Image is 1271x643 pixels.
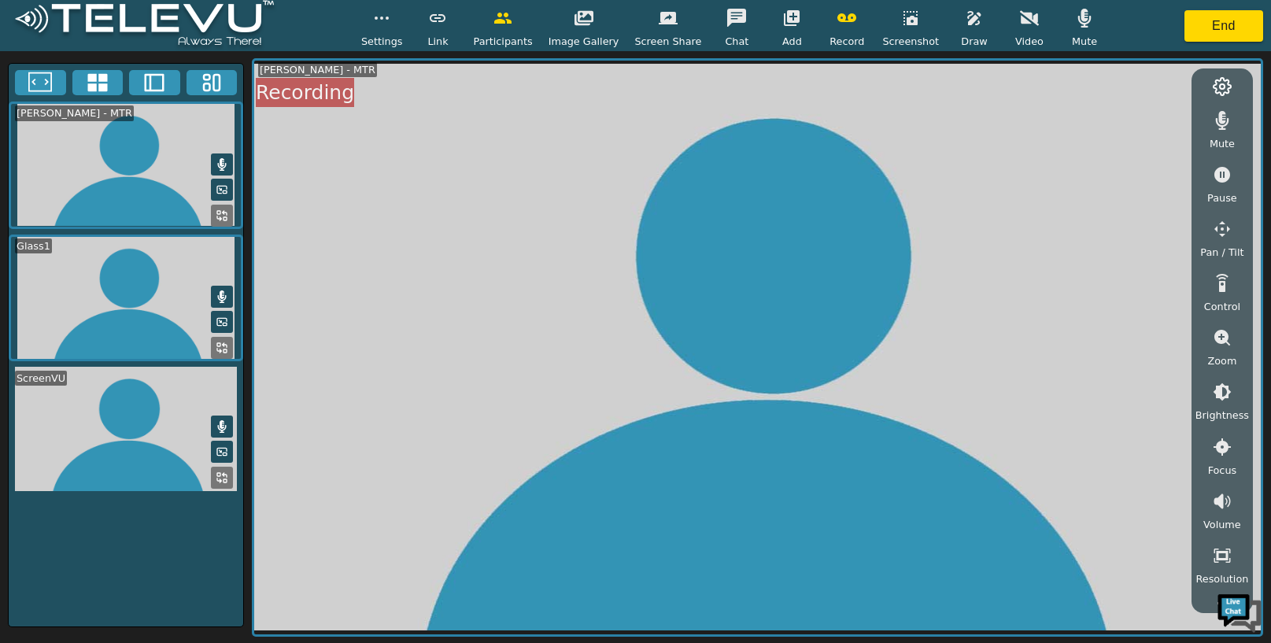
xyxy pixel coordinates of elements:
div: [PERSON_NAME] - MTR [15,105,134,120]
span: Chat [725,34,748,49]
div: ScreenVU [15,371,67,386]
span: Zoom [1207,353,1236,368]
span: Screenshot [882,34,939,49]
span: Resolution [1195,571,1248,586]
button: Replace Feed [211,337,233,359]
div: Chat with us now [82,83,264,103]
span: Add [782,34,802,49]
span: Video [1015,34,1044,49]
button: Replace Feed [211,467,233,489]
div: [PERSON_NAME] - MTR [258,62,377,77]
button: Mute [211,286,233,308]
button: Mute [211,153,233,176]
span: Screen Share [634,34,701,49]
span: Pan / Tilt [1200,245,1243,260]
button: Picture in Picture [211,441,233,463]
span: Mute [1072,34,1097,49]
button: Mute [211,416,233,438]
div: Recording [256,78,354,108]
button: 4x4 [72,70,124,95]
span: Mute [1210,136,1235,151]
span: Participants [473,34,532,49]
img: d_736959983_company_1615157101543_736959983 [27,73,66,113]
button: Two Window Medium [129,70,180,95]
span: Volume [1203,517,1241,532]
span: Control [1204,299,1240,314]
button: Replace Feed [211,205,233,227]
span: Record [829,34,864,49]
span: Brightness [1195,408,1249,423]
button: Picture in Picture [211,311,233,333]
button: Three Window Medium [187,70,238,95]
span: Focus [1208,463,1237,478]
span: Link [427,34,448,49]
button: End [1184,10,1263,42]
button: Fullscreen [15,70,66,95]
div: Minimize live chat window [258,8,296,46]
div: Glass1 [15,238,52,253]
button: Picture in Picture [211,179,233,201]
span: Settings [361,34,403,49]
span: Draw [961,34,987,49]
img: Chat Widget [1216,588,1263,635]
span: Image Gallery [549,34,619,49]
span: Pause [1207,190,1237,205]
textarea: Type your message and hit 'Enter' [8,430,300,485]
span: We're online! [91,198,217,357]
